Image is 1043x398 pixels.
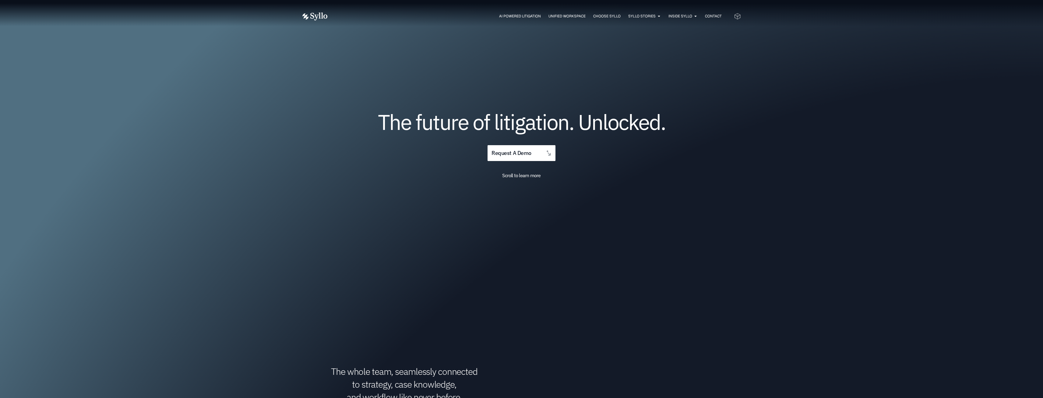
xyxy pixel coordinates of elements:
img: Vector [302,13,327,20]
a: Unified Workspace [548,13,586,19]
a: Inside Syllo [668,13,692,19]
span: Scroll to learn more [502,172,541,178]
nav: Menu [340,13,722,19]
a: Syllo Stories [628,13,656,19]
div: Menu Toggle [340,13,722,19]
a: request a demo [488,145,555,161]
h1: The future of litigation. Unlocked. [339,112,704,132]
a: Contact [705,13,722,19]
a: Choose Syllo [593,13,621,19]
span: request a demo [492,150,531,156]
a: AI Powered Litigation [499,13,541,19]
